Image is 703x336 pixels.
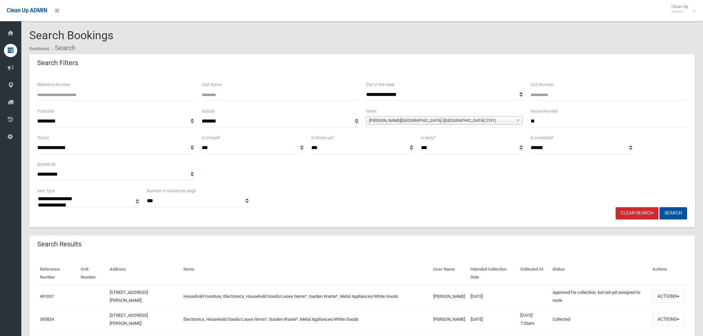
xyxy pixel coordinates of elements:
a: Dashboard [29,46,49,51]
td: [DATE] [468,285,518,308]
button: Actions [653,290,684,302]
label: Is follow up? [311,134,334,141]
label: Reference Number [37,81,70,88]
a: [STREET_ADDRESS][PERSON_NAME] [110,313,148,326]
label: Street [366,108,376,115]
td: [PERSON_NAME] [431,285,468,308]
td: Approved for collection, but not yet assigned to route [550,285,650,308]
button: Actions [653,313,684,325]
small: Admin [671,9,688,14]
label: House Number [531,108,558,115]
th: Intended Collection Date [468,262,518,285]
label: Is early? [421,134,436,141]
label: Suburb [202,108,215,115]
td: Collected [550,308,650,331]
th: Address [107,262,181,285]
th: User Name [431,262,468,285]
span: [PERSON_NAME][GEOGRAPHIC_DATA] ([GEOGRAPHIC_DATA] 2191) [369,117,514,125]
label: Is missed? [202,134,221,141]
span: Clean Up ADMIN [7,7,47,14]
a: Clear Search [616,207,658,219]
label: Is oversized? [531,134,553,141]
th: Reference Number [37,262,78,285]
label: Status [37,134,49,141]
header: Search Filters [29,56,86,69]
th: Status [550,262,650,285]
span: Clean Up [668,4,695,14]
button: Search [659,207,687,219]
label: Item Type [37,187,55,195]
span: Search Bookings [29,29,114,42]
li: Search [50,42,75,54]
label: Number of results per page [147,187,196,195]
label: Day of the week [366,81,394,88]
label: User Name [202,81,222,88]
th: Actions [650,262,687,285]
a: 393824 [40,317,54,322]
td: Electronics, Household Goods/Loose Items*, Garden Waste*, Metal Appliances/White Goods [181,308,431,331]
th: Items [181,262,431,285]
label: Booked By [37,161,56,168]
a: 491057 [40,294,54,299]
td: [PERSON_NAME] [431,308,468,331]
th: Collected At [518,262,550,285]
td: [DATE] 7:26am [518,308,550,331]
td: Household Furniture, Electronics, Household Goods/Loose Items*, Garden Waste*, Metal Appliances/W... [181,285,431,308]
th: Unit Number [78,262,107,285]
header: Search Results [29,238,89,251]
td: [DATE] [468,308,518,331]
a: [STREET_ADDRESS][PERSON_NAME] [110,290,148,303]
label: Postcode [37,108,54,115]
label: Unit Number [531,81,553,88]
